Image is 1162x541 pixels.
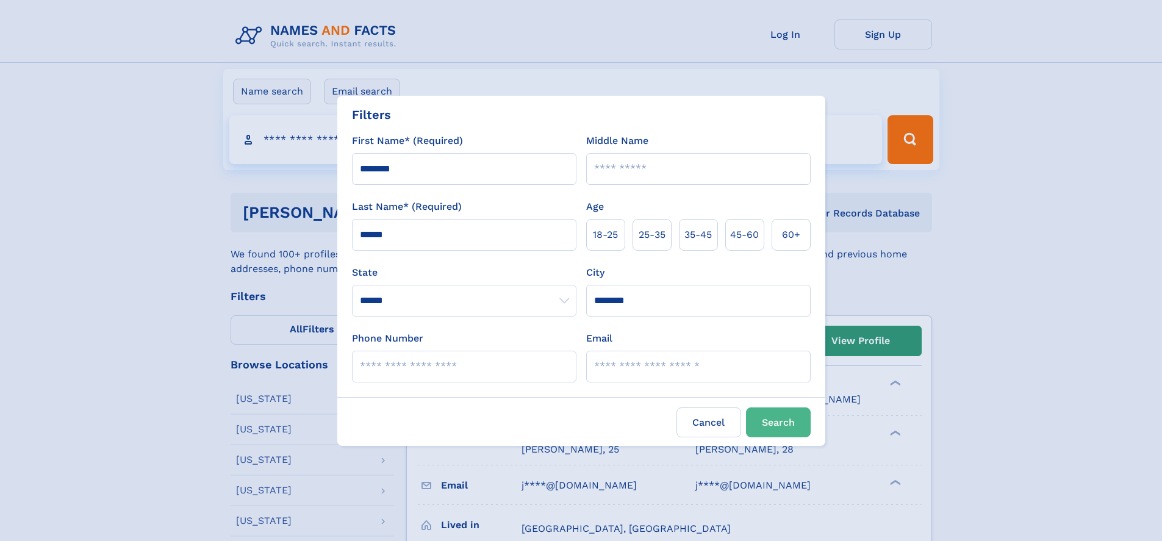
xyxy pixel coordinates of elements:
[352,106,391,124] div: Filters
[730,228,759,242] span: 45‑60
[593,228,618,242] span: 18‑25
[352,265,576,280] label: State
[352,331,423,346] label: Phone Number
[639,228,665,242] span: 25‑35
[586,331,612,346] label: Email
[676,407,741,437] label: Cancel
[586,265,604,280] label: City
[352,199,462,214] label: Last Name* (Required)
[586,134,648,148] label: Middle Name
[586,199,604,214] label: Age
[782,228,800,242] span: 60+
[684,228,712,242] span: 35‑45
[746,407,811,437] button: Search
[352,134,463,148] label: First Name* (Required)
